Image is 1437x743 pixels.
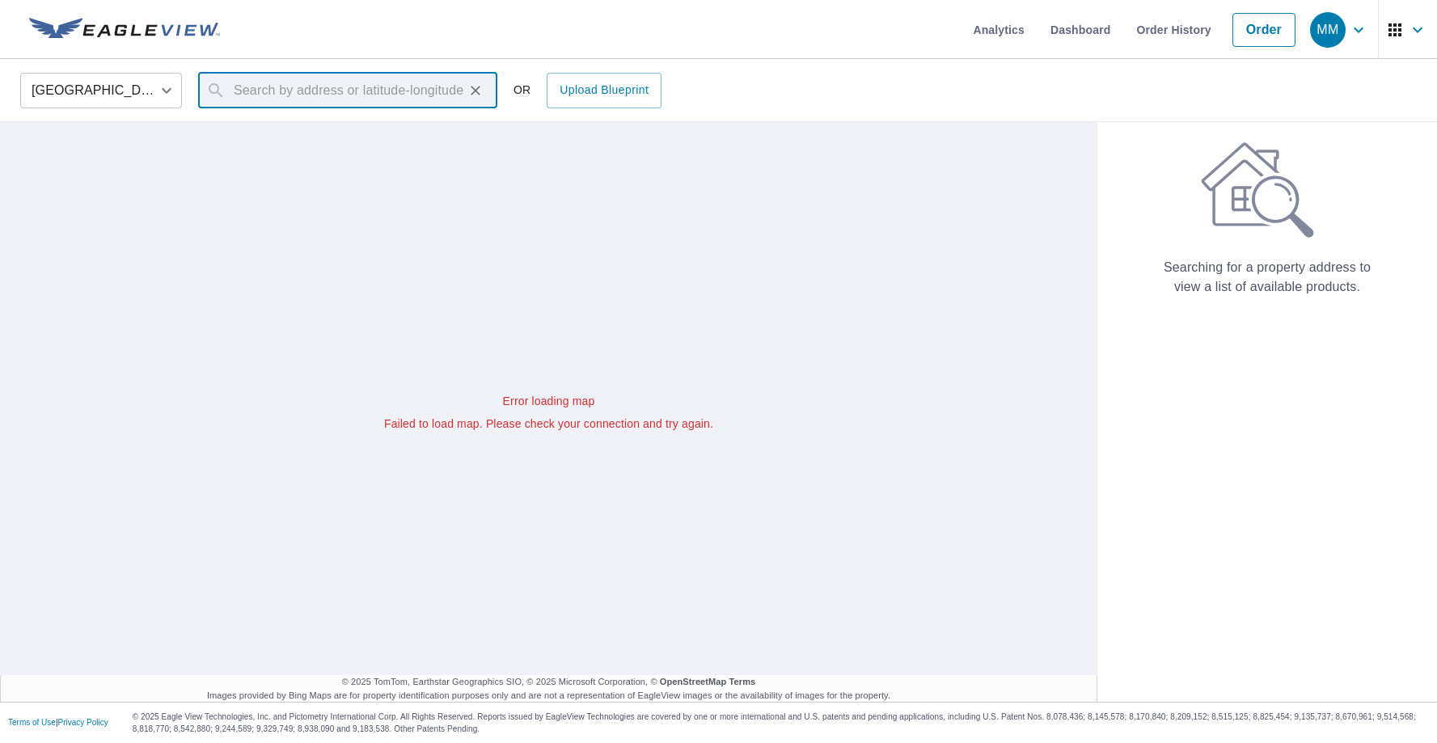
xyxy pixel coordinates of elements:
input: Search by address or latitude-longitude [234,68,464,113]
a: Upload Blueprint [547,73,661,108]
a: Terms [729,677,756,686]
div: [GEOGRAPHIC_DATA] [20,68,182,113]
img: EV Logo [29,18,220,42]
p: | [8,718,108,728]
div: Failed to load map. Please check your connection and try again. [384,416,713,432]
div: OR [514,73,661,108]
a: Terms of Use [8,718,56,727]
a: Privacy Policy [58,718,108,727]
div: Error loading map [384,392,713,408]
p: Searching for a property address to view a list of available products. [1159,258,1376,297]
span: © 2025 TomTom, Earthstar Geographics SIO, © 2025 Microsoft Corporation, © [342,675,756,689]
button: Clear [464,79,487,102]
span: Upload Blueprint [560,80,649,100]
a: OpenStreetMap [660,677,727,686]
p: © 2025 Eagle View Technologies, Inc. and Pictometry International Corp. All Rights Reserved. Repo... [133,711,1429,735]
div: MM [1310,12,1346,48]
a: Order [1232,13,1295,47]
